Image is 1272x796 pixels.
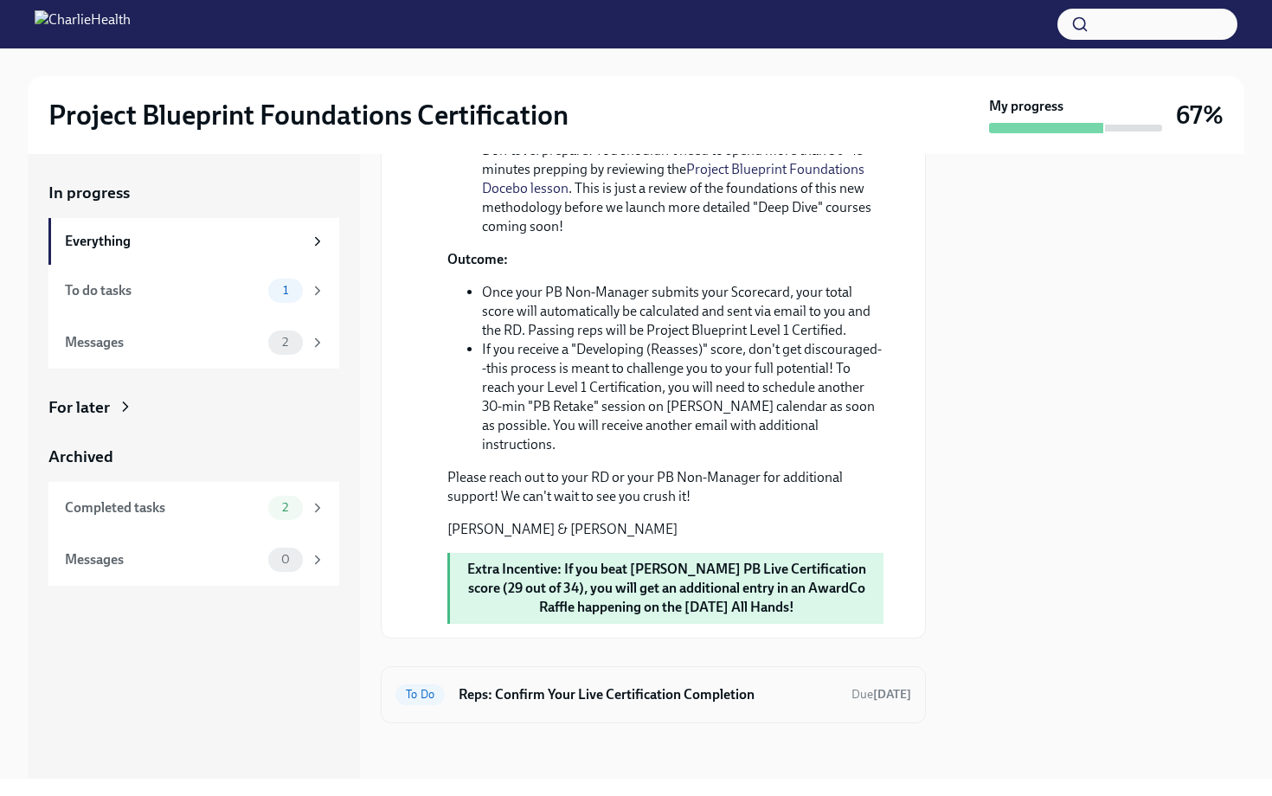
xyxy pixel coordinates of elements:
span: Due [851,687,911,702]
strong: [DATE] [873,687,911,702]
a: For later [48,396,339,419]
a: Messages0 [48,534,339,586]
strong: Outcome: [447,251,508,267]
div: Everything [65,232,303,251]
span: 2 [272,336,299,349]
a: To DoReps: Confirm Your Live Certification CompletionDue[DATE] [395,681,911,709]
li: If you receive a "Developing (Reasses)" score, don't get discouraged--this process is meant to ch... [482,340,883,454]
p: [PERSON_NAME] & [PERSON_NAME] [447,520,883,539]
div: Messages [65,550,261,569]
li: Don't prepare! You shouldn't need to spend more than 30-45 minutes prepping by reviewing the . Th... [482,141,883,236]
li: Once your PB Non-Manager submits your Scorecard, your total score will automatically be calculate... [482,283,883,340]
span: 2 [272,501,299,514]
h2: Project Blueprint Foundations Certification [48,98,569,132]
a: In progress [48,182,339,204]
a: Archived [48,446,339,468]
p: Please reach out to your RD or your PB Non-Manager for additional support! We can't wait to see y... [447,468,883,506]
h6: Reps: Confirm Your Live Certification Completion [459,685,838,704]
span: To Do [395,688,445,701]
img: CharlieHealth [35,10,131,38]
div: To do tasks [65,281,261,300]
a: Everything [48,218,339,265]
a: Completed tasks2 [48,482,339,534]
a: Project Blueprint Foundations Docebo lesson [482,161,864,196]
a: To do tasks1 [48,265,339,317]
strong: Extra Incentive: If you beat [PERSON_NAME] PB Live Certification score (29 out of 34), you will g... [467,561,866,615]
div: For later [48,396,110,419]
span: 1 [273,284,299,297]
em: over [515,142,542,158]
span: 0 [271,553,300,566]
h3: 67% [1176,99,1224,131]
strong: My progress [989,97,1063,116]
span: October 2nd, 2025 12:00 [851,686,911,703]
a: Messages2 [48,317,339,369]
div: Completed tasks [65,498,261,517]
div: Messages [65,333,261,352]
